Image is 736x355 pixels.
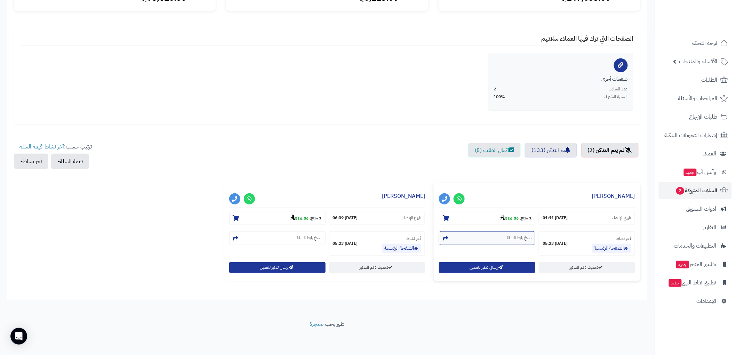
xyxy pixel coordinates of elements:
a: العملاء [659,145,732,162]
small: آخر نشاط [616,235,631,242]
span: أدوات التسويق [686,204,717,214]
span: الطلبات [702,75,718,85]
div: Open Intercom Messenger [10,328,27,345]
button: قيمة السلة [51,154,89,169]
a: الصفحة الرئيسية [592,244,631,253]
a: [PERSON_NAME] [592,192,635,200]
span: إشعارات التحويلات البنكية [665,130,718,140]
a: لوحة التحكم [659,35,732,51]
span: التطبيقات والخدمات [674,241,717,251]
section: 1 منتج-536.56 [229,211,326,225]
a: إشعارات التحويلات البنكية [659,127,732,144]
strong: 536.56 [500,215,519,221]
strong: [DATE] 05:23 [543,241,568,247]
button: آخر نشاط [14,154,48,169]
small: نسخ رابط السلة [297,235,322,241]
a: تم التذكير (133) [525,143,577,158]
a: طلبات الإرجاع [659,108,732,125]
a: التطبيقات والخدمات [659,237,732,254]
section: نسخ رابط السلة [229,231,326,245]
small: نسخ رابط السلة [507,235,531,241]
section: نسخ رابط السلة [439,231,535,245]
a: تحديث : تم التذكير [539,262,635,273]
span: الإعدادات [697,296,717,306]
span: 2 [676,187,685,195]
span: وآتس آب [683,167,717,177]
img: logo-2.png [689,19,729,33]
ul: ترتيب حسب: - [14,143,92,169]
span: لوحة التحكم [692,38,718,48]
h4: الصفحات التي ترك فيها العملاء سلاتهم [21,35,633,46]
strong: [DATE] 05:23 [333,241,358,247]
span: طلبات الإرجاع [689,112,718,122]
span: 2 [494,86,496,92]
span: التقارير [703,223,717,232]
span: العملاء [703,149,717,159]
small: تاريخ الإنشاء [613,215,631,221]
strong: 1 منتج [520,215,531,221]
a: قيمة السلة [19,143,42,151]
a: متجرة [310,320,322,328]
span: جديد [684,169,697,176]
button: إرسال تذكير للعميل [229,262,326,273]
div: صفحات أخرى [494,76,628,83]
a: [PERSON_NAME] [382,192,425,200]
span: السلات المتروكة [675,186,718,195]
a: الطلبات [659,72,732,88]
a: تطبيق نقاط البيعجديد [659,274,732,291]
span: عدد السلات: [608,86,628,92]
a: تطبيق المتجرجديد [659,256,732,273]
a: اكمال الطلب (5) [468,143,521,158]
small: آخر نشاط [406,235,421,242]
a: التقارير [659,219,732,236]
a: لم يتم التذكير (2) [581,143,639,158]
span: الأقسام والمنتجات [679,57,718,66]
a: وآتس آبجديد [659,164,732,180]
a: آخر نشاط [45,143,64,151]
section: 1 منتج-536.56 [439,211,535,225]
strong: 1 منتج [311,215,322,221]
a: الإعدادات [659,293,732,309]
a: تحديث : تم التذكير [329,262,425,273]
span: المراجعات والأسئلة [678,94,718,103]
a: أدوات التسويق [659,201,732,217]
small: تاريخ الإنشاء [402,215,421,221]
button: إرسال تذكير للعميل [439,262,535,273]
strong: 536.56 [290,215,309,221]
span: النسبة المئوية: [605,94,628,100]
a: المراجعات والأسئلة [659,90,732,107]
small: - [500,215,531,221]
span: تطبيق نقاط البيع [668,278,717,288]
strong: [DATE] 01:11 [543,215,568,221]
a: الصفحة الرئيسية [382,244,421,253]
span: جديد [669,279,682,287]
span: جديد [676,261,689,268]
strong: [DATE] 06:39 [333,215,358,221]
a: السلات المتروكة2 [659,182,732,199]
small: - [290,215,322,221]
span: تطبيق المتجر [675,259,717,269]
span: 100% [494,94,505,100]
